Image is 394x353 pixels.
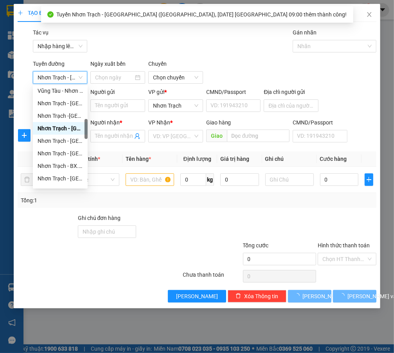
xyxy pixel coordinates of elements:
[21,173,33,186] button: delete
[18,10,68,16] span: TẠO ĐƠN HÀNG
[148,88,203,96] div: VP gửi
[293,118,347,127] div: CMND/Passport
[262,151,317,167] th: Ghi chú
[90,59,145,71] div: Ngày xuất bến
[33,29,49,36] label: Tác vụ
[264,88,318,96] div: Địa chỉ người gửi
[38,72,83,83] span: Nhơn Trạch - Miền Đông 387 (Hàng hóa)
[148,59,203,71] div: Chuyến
[168,290,226,303] button: [PERSON_NAME]
[206,130,227,142] span: Giao
[33,118,88,127] div: SĐT Người Nhận
[78,225,136,238] input: Ghi chú đơn hàng
[333,290,376,303] button: [PERSON_NAME] và In
[358,4,380,26] button: Close
[148,119,170,126] span: VP Nhận
[227,130,290,142] input: Dọc đường
[153,100,198,112] span: Nhơn Trạch
[264,99,318,112] input: Địa chỉ của người gửi
[288,290,331,303] button: [PERSON_NAME]
[244,292,278,301] span: Xóa Thông tin
[71,156,100,162] span: Đơn vị tính
[303,292,345,301] span: [PERSON_NAME]
[243,242,269,249] span: Tổng cước
[366,11,372,18] span: close
[90,118,145,127] div: Người nhận
[182,270,242,284] div: Chưa thanh toán
[47,11,54,18] span: check-circle
[38,40,83,52] span: Nhập hàng lên xe
[134,133,140,139] span: user-add
[33,59,88,71] div: Tuyến đường
[228,290,286,303] button: deleteXóa Thông tin
[126,173,174,186] input: VD: Bàn, Ghế
[78,215,121,221] label: Ghi chú đơn hàng
[236,293,241,299] span: delete
[184,156,211,162] span: Định lượng
[220,156,249,162] span: Giá trị hàng
[265,173,314,186] input: Ghi Chú
[18,129,31,142] button: plus
[206,119,231,126] span: Giao hàng
[126,156,151,162] span: Tên hàng
[339,293,348,299] span: loading
[220,173,259,186] input: 0
[206,173,214,186] span: kg
[95,73,133,82] input: Chọn ngày
[18,132,30,139] span: plus
[206,88,261,96] div: CMND/Passport
[294,293,303,299] span: loading
[76,174,115,186] span: Khác
[18,10,23,16] span: plus
[41,156,47,162] span: SL
[90,88,145,96] div: Người gửi
[365,176,373,183] span: plus
[365,173,373,186] button: plus
[176,292,218,301] span: [PERSON_NAME]
[320,156,347,162] span: Cước hàng
[153,72,198,83] span: Chọn chuyến
[318,242,370,249] label: Hình thức thanh toán
[33,88,88,96] div: SĐT Người Gửi
[57,11,347,18] span: Tuyến Nhơn Trạch - [GEOGRAPHIC_DATA] ([GEOGRAPHIC_DATA]), [DATE] [GEOGRAPHIC_DATA] 09:00 thêm thà...
[21,196,153,205] div: Tổng: 1
[293,29,317,36] label: Gán nhãn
